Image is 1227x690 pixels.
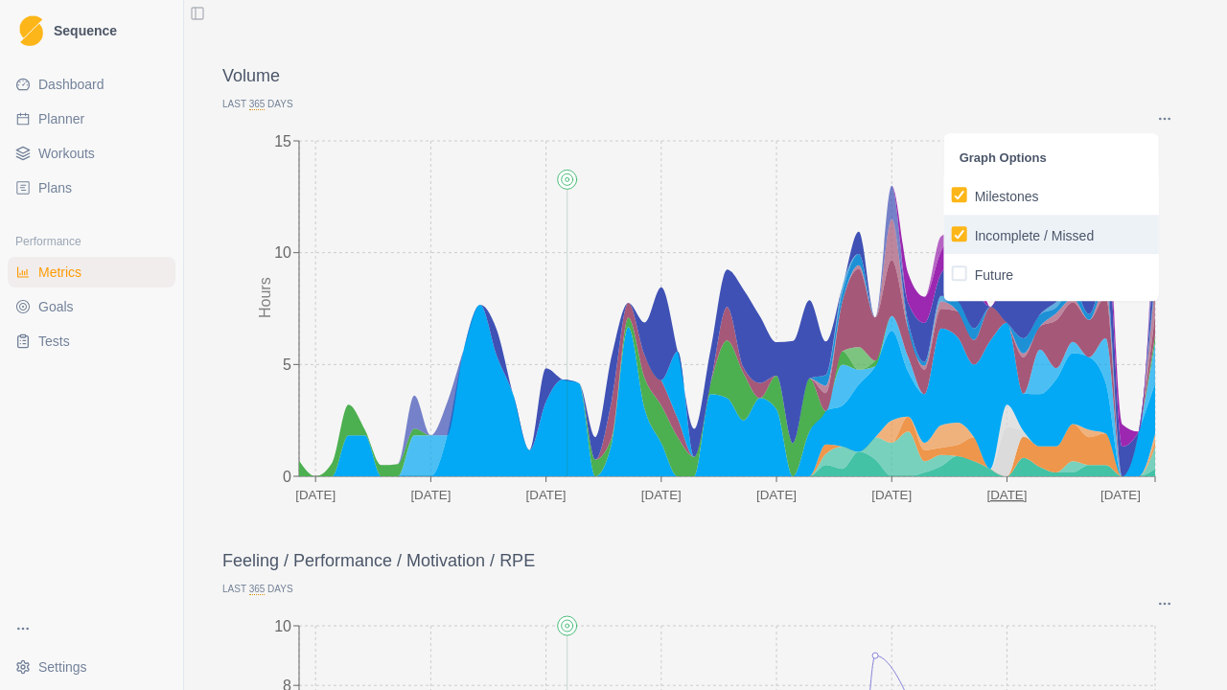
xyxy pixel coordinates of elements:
span: 365 [249,99,266,110]
a: Planner [8,103,175,134]
text: [DATE] [871,488,912,502]
button: Options [1156,596,1173,611]
tspan: 0 [283,468,291,484]
div: Performance [8,226,175,257]
p: Future [975,265,1013,286]
span: Goals [38,297,74,316]
span: 365 [249,584,266,595]
span: Dashboard [38,75,104,94]
a: Dashboard [8,69,175,100]
text: [DATE] [641,488,682,502]
p: Last Days [222,582,1189,596]
span: Planner [38,109,84,128]
span: Workouts [38,144,95,163]
a: Plans [8,172,175,203]
tspan: 10 [274,617,291,633]
a: Metrics [8,257,175,287]
text: [DATE] [410,488,451,502]
span: Plans [38,178,72,197]
p: Graph Options [960,149,1144,168]
text: [DATE] [1100,488,1141,502]
p: Feeling / Performance / Motivation / RPE [222,548,1189,574]
button: Settings [8,652,175,682]
span: Tests [38,332,70,351]
a: Tests [8,326,175,356]
text: [DATE] [526,488,567,502]
tspan: 10 [274,244,291,261]
span: Metrics [38,263,81,282]
p: Milestones [975,187,1039,207]
button: Options [1156,111,1173,126]
a: LogoSequence [8,8,175,54]
span: Sequence [54,24,117,37]
text: [DATE] [295,488,336,502]
text: [DATE] [756,488,797,502]
p: Volume [222,63,1189,89]
tspan: 15 [274,132,291,149]
a: Goals [8,291,175,322]
a: Workouts [8,138,175,169]
p: Incomplete / Missed [975,226,1095,246]
text: [DATE] [986,488,1027,502]
tspan: Hours [257,277,273,318]
tspan: 5 [283,356,291,373]
img: Logo [19,15,43,47]
p: Last Days [222,97,1189,111]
